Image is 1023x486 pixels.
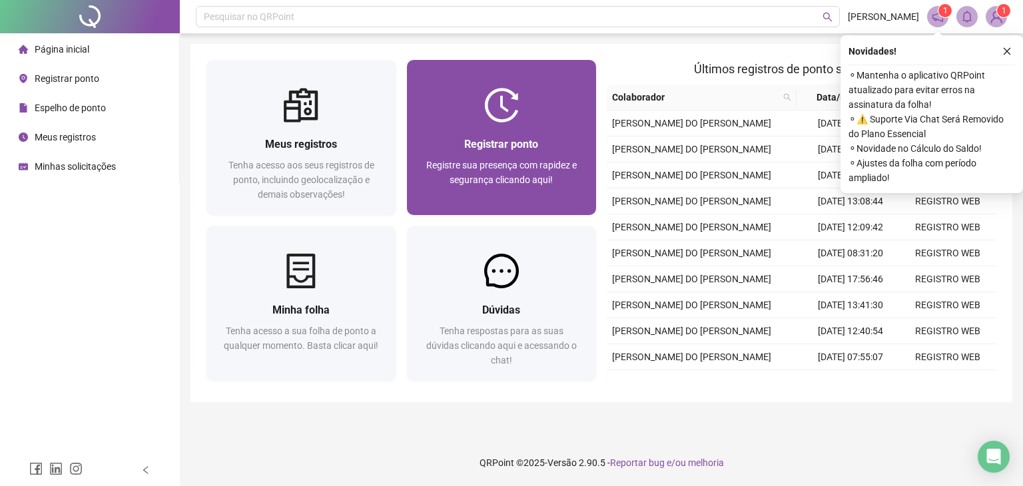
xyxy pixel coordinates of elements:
span: search [823,12,833,22]
a: Meus registrosTenha acesso aos seus registros de ponto, incluindo geolocalização e demais observa... [206,60,396,215]
td: REGISTRO WEB [899,214,996,240]
td: [DATE] 12:17:34 [802,111,899,136]
span: Meus registros [265,138,337,150]
a: Minha folhaTenha acesso a sua folha de ponto a qualquer momento. Basta clicar aqui! [206,226,396,381]
span: Minhas solicitações [35,161,116,172]
span: instagram [69,462,83,475]
span: ⚬ Ajustes da folha com período ampliado! [849,156,1015,185]
td: [DATE] 08:31:20 [802,240,899,266]
span: notification [932,11,944,23]
span: Minha folha [272,304,330,316]
footer: QRPoint © 2025 - 2.90.5 - [180,439,1023,486]
td: [DATE] 17:56:46 [802,266,899,292]
span: [PERSON_NAME] DO [PERSON_NAME] [612,352,771,362]
span: [PERSON_NAME] DO [PERSON_NAME] [612,300,771,310]
a: Registrar pontoRegistre sua presença com rapidez e segurança clicando aqui! [407,60,597,215]
span: close [1002,47,1012,56]
span: Meus registros [35,132,96,142]
td: [DATE] 17:57:14 [802,370,899,396]
sup: Atualize o seu contato no menu Meus Dados [997,4,1010,17]
span: [PERSON_NAME] DO [PERSON_NAME] [612,222,771,232]
span: Colaborador [612,90,778,105]
span: Versão [547,457,577,468]
span: clock-circle [19,132,28,142]
span: file [19,103,28,113]
img: 93212 [986,7,1006,27]
span: Reportar bug e/ou melhoria [610,457,724,468]
a: DúvidasTenha respostas para as suas dúvidas clicando aqui e acessando o chat! [407,226,597,381]
span: [PERSON_NAME] DO [PERSON_NAME] [612,326,771,336]
span: ⚬ Mantenha o aplicativo QRPoint atualizado para evitar erros na assinatura da folha! [849,68,1015,112]
td: REGISTRO WEB [899,344,996,370]
sup: 1 [938,4,952,17]
span: [PERSON_NAME] DO [PERSON_NAME] [612,196,771,206]
span: left [141,465,151,475]
span: schedule [19,162,28,171]
td: REGISTRO WEB [899,240,996,266]
td: [DATE] 12:40:54 [802,318,899,344]
td: REGISTRO WEB [899,318,996,344]
span: Espelho de ponto [35,103,106,113]
div: Open Intercom Messenger [978,441,1010,473]
td: REGISTRO WEB [899,370,996,396]
span: [PERSON_NAME] DO [PERSON_NAME] [612,170,771,180]
td: REGISTRO WEB [899,292,996,318]
td: [DATE] 12:09:42 [802,214,899,240]
span: Registrar ponto [35,73,99,84]
span: Tenha respostas para as suas dúvidas clicando aqui e acessando o chat! [426,326,577,365]
span: home [19,45,28,54]
span: ⚬ Novidade no Cálculo do Saldo! [849,141,1015,156]
span: environment [19,74,28,83]
td: [DATE] 13:08:44 [802,188,899,214]
span: Data/Hora [802,90,875,105]
span: [PERSON_NAME] DO [PERSON_NAME] [612,118,771,128]
th: Data/Hora [797,85,891,111]
span: 1 [1002,6,1006,15]
td: [DATE] 08:02:39 [802,136,899,162]
span: [PERSON_NAME] [848,9,919,24]
span: linkedin [49,462,63,475]
span: 1 [943,6,948,15]
span: [PERSON_NAME] DO [PERSON_NAME] [612,274,771,284]
span: Tenha acesso aos seus registros de ponto, incluindo geolocalização e demais observações! [228,160,374,200]
span: search [783,93,791,101]
span: facebook [29,462,43,475]
td: [DATE] 18:02:41 [802,162,899,188]
span: Tenha acesso a sua folha de ponto a qualquer momento. Basta clicar aqui! [224,326,378,351]
td: REGISTRO WEB [899,266,996,292]
td: [DATE] 07:55:07 [802,344,899,370]
span: Registrar ponto [464,138,538,150]
td: [DATE] 13:41:30 [802,292,899,318]
span: [PERSON_NAME] DO [PERSON_NAME] [612,248,771,258]
span: bell [961,11,973,23]
span: Novidades ! [849,44,896,59]
span: ⚬ ⚠️ Suporte Via Chat Será Removido do Plano Essencial [849,112,1015,141]
span: Dúvidas [482,304,520,316]
span: Página inicial [35,44,89,55]
span: search [781,87,794,107]
span: Registre sua presença com rapidez e segurança clicando aqui! [426,160,577,185]
span: Últimos registros de ponto sincronizados [694,62,909,76]
span: [PERSON_NAME] DO [PERSON_NAME] [612,144,771,154]
td: REGISTRO WEB [899,188,996,214]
